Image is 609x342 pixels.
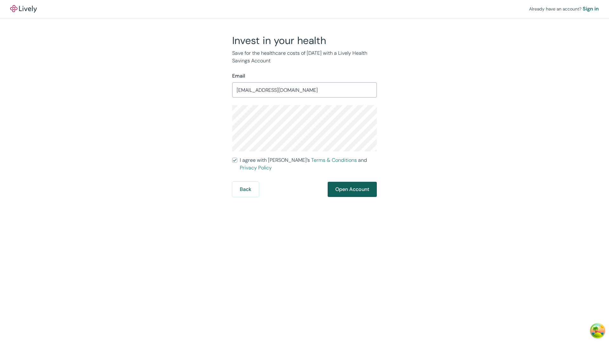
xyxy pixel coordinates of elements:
[240,164,272,171] a: Privacy Policy
[529,5,599,13] div: Already have an account?
[232,34,377,47] h2: Invest in your health
[591,324,604,337] button: Open Tanstack query devtools
[10,5,37,13] a: LivelyLively
[240,156,377,172] span: I agree with [PERSON_NAME]’s and
[328,182,377,197] button: Open Account
[311,157,357,163] a: Terms & Conditions
[232,72,245,80] label: Email
[232,182,259,197] button: Back
[10,5,37,13] img: Lively
[232,49,377,65] p: Save for the healthcare costs of [DATE] with a Lively Health Savings Account
[583,5,599,13] a: Sign in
